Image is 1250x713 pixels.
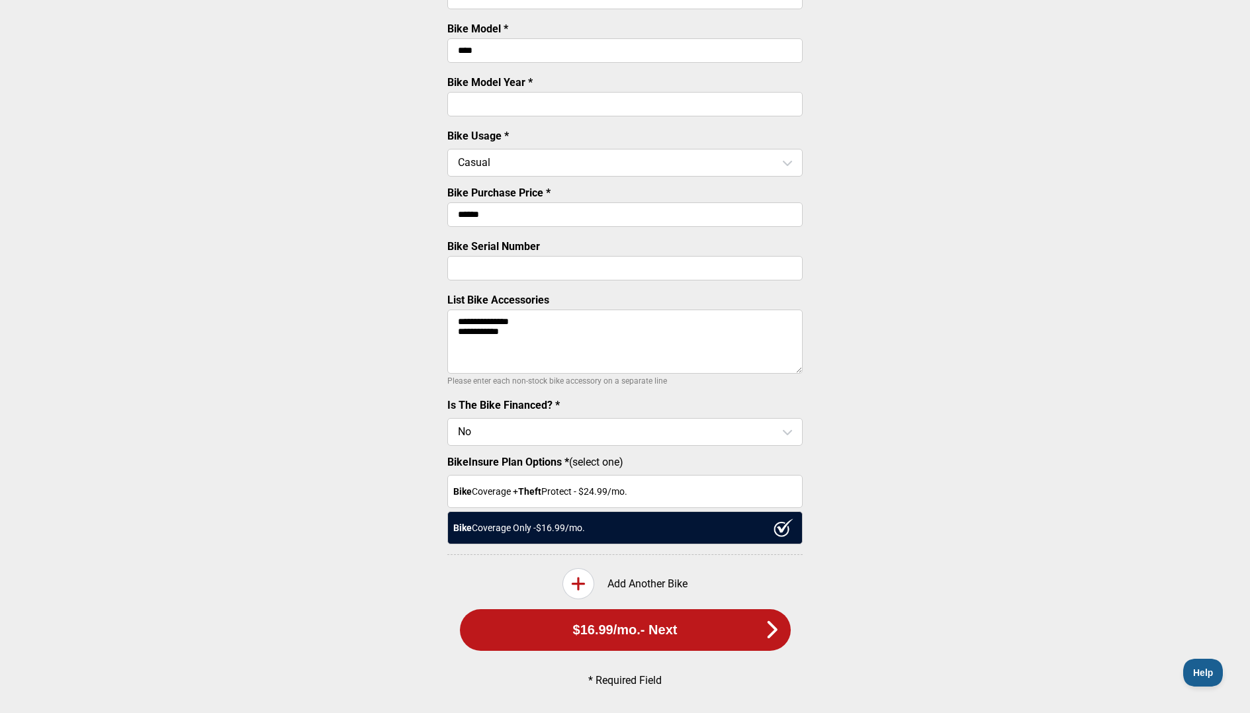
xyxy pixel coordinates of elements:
[613,622,641,638] span: /mo.
[447,22,508,35] label: Bike Model *
[1183,659,1224,687] iframe: Toggle Customer Support
[447,76,533,89] label: Bike Model Year *
[460,609,791,651] button: $16.99/mo.- Next
[447,511,803,544] div: Coverage Only - $16.99 /mo.
[447,240,540,253] label: Bike Serial Number
[447,568,803,599] div: Add Another Bike
[447,187,551,199] label: Bike Purchase Price *
[453,523,472,533] strong: Bike
[447,130,509,142] label: Bike Usage *
[447,294,549,306] label: List Bike Accessories
[470,674,781,687] p: * Required Field
[774,519,793,537] img: ux1sgP1Haf775SAghJI38DyDlYP+32lKFAAAAAElFTkSuQmCC
[447,456,569,468] strong: BikeInsure Plan Options *
[518,486,541,497] strong: Theft
[453,486,472,497] strong: Bike
[447,456,803,468] label: (select one)
[447,399,560,411] label: Is The Bike Financed? *
[447,373,803,389] p: Please enter each non-stock bike accessory on a separate line
[447,475,803,508] div: Coverage + Protect - $ 24.99 /mo.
